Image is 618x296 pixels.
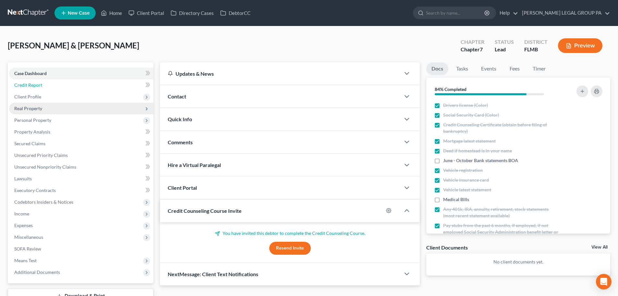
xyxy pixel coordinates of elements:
a: Lawsuits [9,173,153,185]
span: Executory Contracts [14,187,56,193]
a: Unsecured Nonpriority Claims [9,161,153,173]
a: Tasks [451,62,473,75]
a: [PERSON_NAME] LEGAL GROUP PA [519,7,610,19]
span: Drivers license (Color) [443,102,488,109]
a: View All [591,245,608,250]
a: Home [98,7,125,19]
div: Lead [495,46,514,53]
a: Events [476,62,502,75]
span: Social Security Card (Color) [443,112,499,118]
a: Secured Claims [9,138,153,149]
div: Open Intercom Messenger [596,274,612,290]
button: Resend Invite [269,242,311,255]
span: Miscellaneous [14,234,43,240]
span: Vehicle latest statement [443,187,491,193]
a: Fees [504,62,525,75]
span: June - October Bank statements BOA [443,157,518,164]
span: Credit Report [14,82,42,88]
span: NextMessage: Client Text Notifications [168,271,258,277]
span: Deed if homestead is in your name [443,148,512,154]
span: Credit Counseling Certificate (obtain before filing of bankruptcy) [443,122,559,135]
a: Unsecured Priority Claims [9,149,153,161]
span: 7 [480,46,483,52]
span: Vehicle insurance card [443,177,489,183]
p: No client documents yet. [431,259,605,265]
div: Status [495,38,514,46]
span: Income [14,211,29,216]
span: Vehicle registration [443,167,483,174]
span: Lawsuits [14,176,32,181]
span: New Case [68,11,90,16]
span: Additional Documents [14,269,60,275]
span: [PERSON_NAME] & [PERSON_NAME] [8,41,139,50]
span: Secured Claims [14,141,45,146]
span: Expenses [14,223,33,228]
a: Docs [426,62,448,75]
a: Directory Cases [167,7,217,19]
span: Unsecured Priority Claims [14,152,68,158]
span: Credit Counseling Course Invite [168,208,242,214]
a: Property Analysis [9,126,153,138]
div: Chapter [461,46,484,53]
span: Unsecured Nonpriority Claims [14,164,76,170]
input: Search by name... [426,7,485,19]
strong: 84% Completed [435,86,467,92]
div: Updates & News [168,70,393,77]
span: Medical Bills [443,196,469,203]
span: Real Property [14,106,42,111]
span: Any 401k, IRA, annuity, retirement, stock statements (most recent statement available) [443,206,559,219]
a: Help [496,7,518,19]
span: Hire a Virtual Paralegal [168,162,221,168]
div: FLMB [524,46,548,53]
div: Client Documents [426,244,468,251]
span: Codebtors Insiders & Notices [14,199,73,205]
a: Executory Contracts [9,185,153,196]
span: Pay stubs from the past 6 months, if employed, if not employed Social Security Administration ben... [443,222,559,242]
span: Contact [168,93,186,99]
span: Case Dashboard [14,71,47,76]
button: Preview [558,38,602,53]
span: Comments [168,139,193,145]
span: Client Portal [168,185,197,191]
a: SOFA Review [9,243,153,255]
a: DebtorCC [217,7,254,19]
a: Case Dashboard [9,68,153,79]
div: Chapter [461,38,484,46]
a: Client Portal [125,7,167,19]
a: Timer [527,62,551,75]
span: Mortgage latest statement [443,138,496,144]
div: District [524,38,548,46]
span: Quick Info [168,116,192,122]
p: You have invited this debtor to complete the Credit Counseling Course. [168,230,412,237]
span: Means Test [14,258,37,263]
span: SOFA Review [14,246,41,251]
span: Client Profile [14,94,41,99]
span: Personal Property [14,117,51,123]
a: Credit Report [9,79,153,91]
span: Property Analysis [14,129,50,135]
